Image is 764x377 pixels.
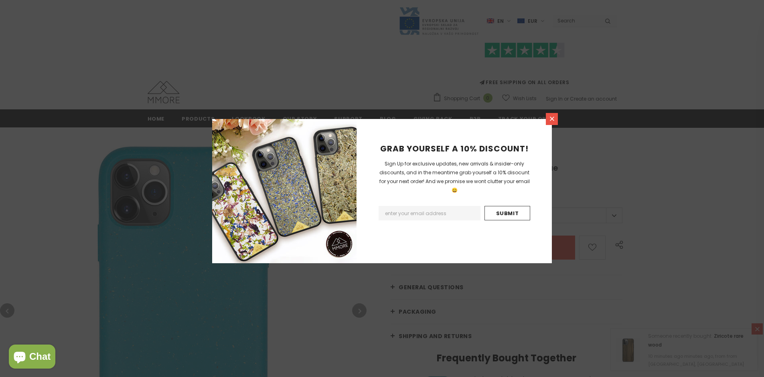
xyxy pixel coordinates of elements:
[6,345,58,371] inbox-online-store-chat: Shopify online store chat
[379,160,530,194] span: Sign Up for exclusive updates, new arrivals & insider-only discounts, and in the meantime grab yo...
[546,113,558,125] a: Close
[379,206,480,220] input: Email Address
[484,206,530,220] input: Submit
[380,143,529,154] span: GRAB YOURSELF A 10% DISCOUNT!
